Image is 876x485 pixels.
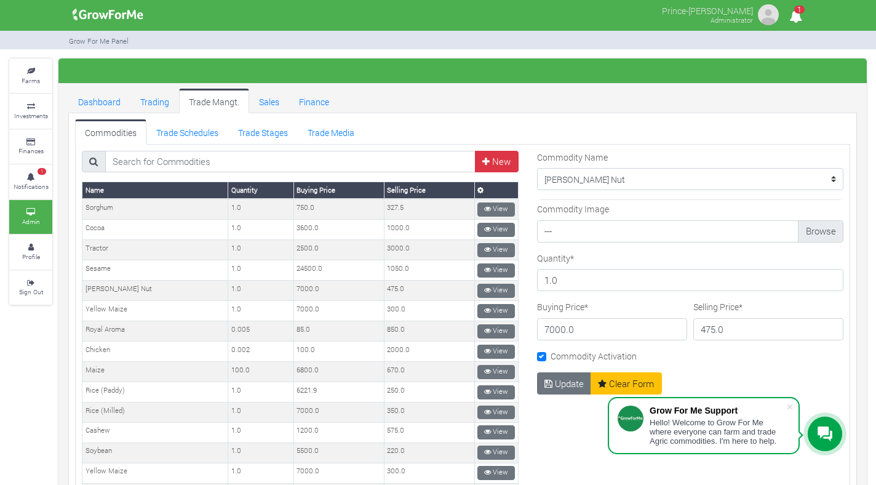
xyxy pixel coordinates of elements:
td: 300.0 [384,301,474,321]
a: Sign Out [9,271,52,305]
a: View [477,365,515,379]
td: Cashew [82,422,228,443]
a: Farms [9,59,52,93]
a: Commodities [75,119,146,144]
td: Chicken [82,342,228,362]
a: View [477,385,515,399]
a: Profile [9,235,52,269]
td: 1.0 [228,382,294,403]
a: Trade Schedules [146,119,228,144]
td: 24500.0 [293,260,384,281]
div: Hello! Welcome to Grow For Me where everyone can farm and trade Agric commodities. I'm here to help. [650,418,786,446]
small: Farms [22,76,40,85]
small: Administrator [711,15,753,25]
a: View [477,243,515,257]
td: 100.0 [293,342,384,362]
td: 6800.0 [293,362,384,382]
td: Maize [82,362,228,382]
th: Selling Price [384,182,474,199]
td: 1.0 [228,281,294,301]
td: 5500.0 [293,443,384,463]
a: Investments [9,94,52,128]
small: Admin [22,217,40,226]
a: View [477,202,515,217]
a: Trade Stages [228,119,298,144]
td: 250.0 [384,382,474,403]
a: 1 [784,12,808,23]
small: Notifications [14,182,49,191]
small: Investments [14,111,48,120]
td: 670.0 [384,362,474,382]
td: 1050.0 [384,260,474,281]
th: Quantity [228,182,294,199]
td: Yellow Maize [82,301,228,321]
a: View [477,425,515,439]
div: Grow For Me Support [650,406,786,415]
td: [PERSON_NAME] Nut [82,281,228,301]
td: 1.0 [228,422,294,443]
label: --- [537,220,843,242]
small: Profile [22,252,40,261]
td: 1000.0 [384,220,474,240]
td: 7000.0 [293,463,384,483]
td: 1.0 [228,220,294,240]
td: 0.002 [228,342,294,362]
a: View [477,304,515,318]
img: growforme image [68,2,148,27]
a: Trade Mangt. [179,89,249,113]
a: Clear Form [591,372,662,395]
td: 1.0 [228,443,294,463]
input: Search for Commodities [105,151,476,173]
p: Prince-[PERSON_NAME] [662,2,753,17]
th: Name [82,182,228,199]
td: 220.0 [384,443,474,463]
td: 1.0 [228,260,294,281]
a: View [477,466,515,480]
i: Notifications [784,2,808,30]
td: 100.0 [228,362,294,382]
td: 1.0 [228,199,294,219]
td: 6221.9 [293,382,384,403]
td: 1.0 [228,301,294,321]
td: 7000.0 [293,281,384,301]
span: 1 [794,6,805,14]
label: Commodity Name [537,151,608,164]
a: View [477,446,515,460]
td: 350.0 [384,403,474,423]
td: Sesame [82,260,228,281]
a: Finance [289,89,339,113]
a: 1 Notifications [9,165,52,199]
td: Rice (Milled) [82,403,228,423]
td: Soybean [82,443,228,463]
a: View [477,345,515,359]
td: 1.0 [228,463,294,483]
label: Buying Price [537,300,588,313]
td: 300.0 [384,463,474,483]
a: View [477,263,515,278]
small: Grow For Me Panel [69,36,129,46]
td: Rice (Paddy) [82,382,228,403]
th: Buying Price [293,182,384,199]
td: Sorghum [82,199,228,219]
td: 1.0 [228,240,294,260]
img: growforme image [756,2,781,27]
td: 2000.0 [384,342,474,362]
label: Commodity Image [537,202,609,215]
td: 85.0 [293,321,384,342]
a: View [477,324,515,339]
td: 1200.0 [293,422,384,443]
a: Dashboard [68,89,130,113]
td: Cocoa [82,220,228,240]
td: 7000.0 [293,301,384,321]
a: Finances [9,130,52,164]
td: 750.0 [293,199,384,219]
td: 1.0 [228,403,294,423]
a: Trading [130,89,179,113]
a: Admin [9,200,52,234]
td: 327.5 [384,199,474,219]
label: Selling Price [693,300,743,313]
a: View [477,284,515,298]
span: 1 [38,168,46,175]
td: Royal Aroma [82,321,228,342]
a: New [475,151,519,173]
